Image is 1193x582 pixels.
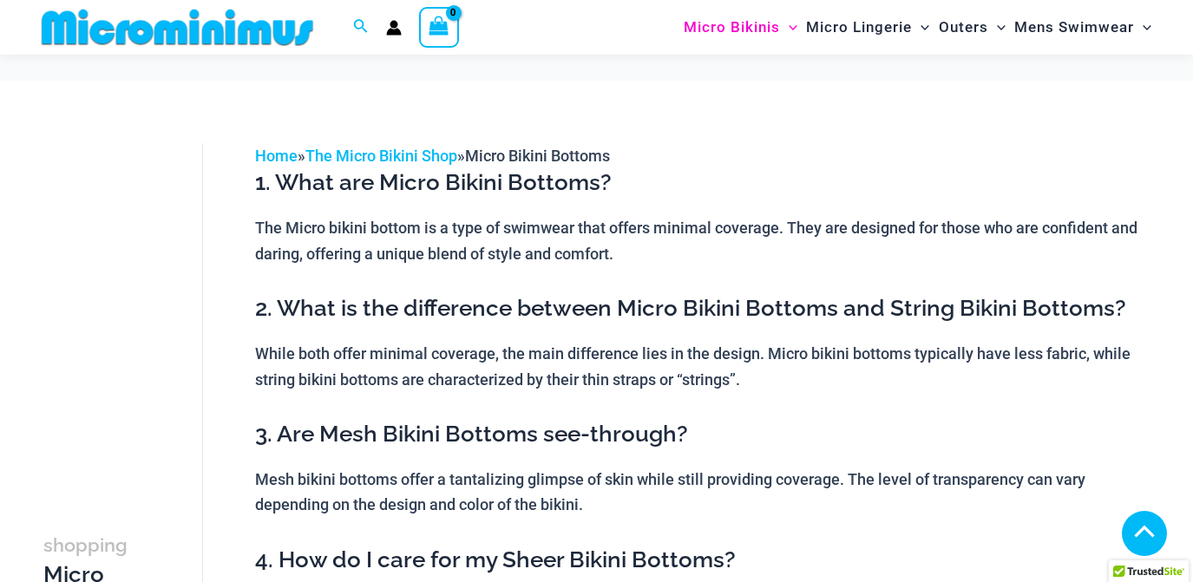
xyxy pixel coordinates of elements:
iframe: TrustedSite Certified [43,129,200,476]
a: Home [255,147,298,165]
p: Mesh bikini bottoms offer a tantalizing glimpse of skin while still providing coverage. The level... [255,467,1157,518]
a: Search icon link [353,16,369,38]
span: Micro Bikinis [684,5,780,49]
a: Micro BikinisMenu ToggleMenu Toggle [679,5,802,49]
a: OutersMenu ToggleMenu Toggle [934,5,1010,49]
h3: 3. Are Mesh Bikini Bottoms see-through? [255,420,1157,449]
span: Menu Toggle [1134,5,1151,49]
h3: 4. How do I care for my Sheer Bikini Bottoms? [255,546,1157,575]
a: Micro LingerieMenu ToggleMenu Toggle [802,5,934,49]
span: Outers [939,5,988,49]
a: The Micro Bikini Shop [305,147,457,165]
span: Micro Lingerie [806,5,912,49]
span: Menu Toggle [988,5,1006,49]
h3: 2. What is the difference between Micro Bikini Bottoms and String Bikini Bottoms? [255,294,1157,324]
span: » » [255,147,610,165]
h3: 1. What are Micro Bikini Bottoms? [255,168,1157,198]
span: Menu Toggle [912,5,929,49]
a: Account icon link [386,20,402,36]
p: The Micro bikini bottom is a type of swimwear that offers minimal coverage. They are designed for... [255,215,1157,266]
p: While both offer minimal coverage, the main difference lies in the design. Micro bikini bottoms t... [255,341,1157,392]
nav: Site Navigation [677,3,1158,52]
a: Mens SwimwearMenu ToggleMenu Toggle [1010,5,1156,49]
span: Micro Bikini Bottoms [465,147,610,165]
span: Menu Toggle [780,5,797,49]
a: View Shopping Cart, empty [419,7,459,47]
span: Mens Swimwear [1014,5,1134,49]
span: shopping [43,534,128,556]
img: MM SHOP LOGO FLAT [35,8,320,47]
